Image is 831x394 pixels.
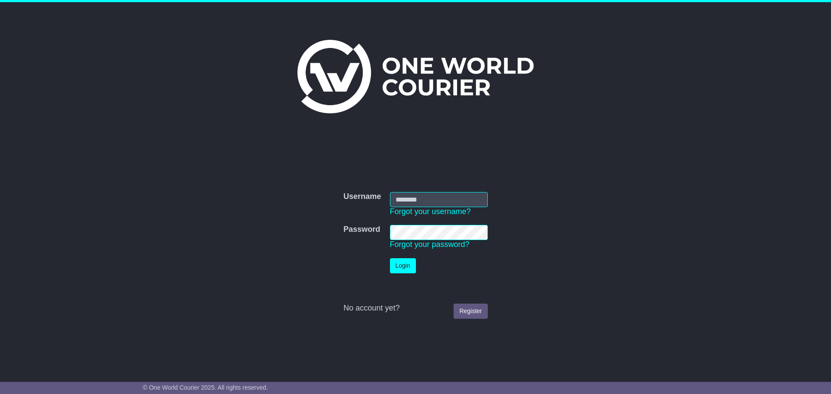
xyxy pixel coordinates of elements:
img: One World [297,40,534,113]
a: Register [454,304,487,319]
label: Username [343,192,381,202]
button: Login [390,258,416,273]
a: Forgot your username? [390,207,471,216]
label: Password [343,225,380,234]
a: Forgot your password? [390,240,470,249]
div: No account yet? [343,304,487,313]
span: © One World Courier 2025. All rights reserved. [143,384,268,391]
